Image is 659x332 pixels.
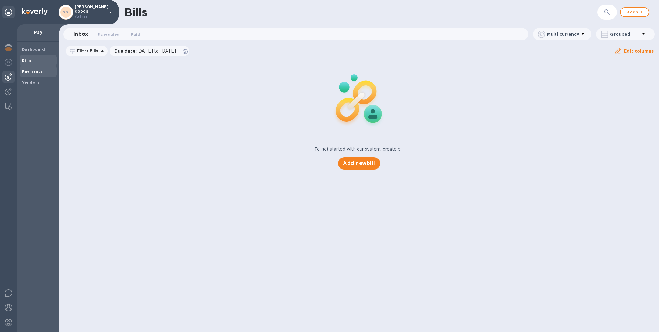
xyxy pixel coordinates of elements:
span: Add bill [625,9,644,16]
p: Pay [22,29,54,35]
div: Due date:[DATE] to [DATE] [110,46,189,56]
span: Add new bill [343,160,375,167]
span: Paid [131,31,140,38]
span: Scheduled [98,31,120,38]
b: Vendors [22,80,40,85]
p: Grouped [610,31,640,37]
b: Payments [22,69,42,74]
span: [DATE] to [DATE] [137,49,176,53]
span: Inbox [74,30,88,38]
u: Edit columns [624,49,654,53]
img: Logo [22,8,48,15]
p: Due date : [114,48,179,54]
p: Admin [75,13,105,20]
p: Filter Bills [75,48,99,53]
div: Unpin categories [2,6,15,18]
button: Add newbill [338,157,380,170]
button: Addbill [620,7,649,17]
img: Foreign exchange [5,59,12,66]
p: [PERSON_NAME] goods [75,5,105,20]
b: YG [63,10,69,14]
b: Bills [22,58,31,63]
p: Multi currency [547,31,579,37]
p: To get started with our system, create bill [315,146,404,152]
b: Dashboard [22,47,45,52]
h1: Bills [124,6,147,19]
